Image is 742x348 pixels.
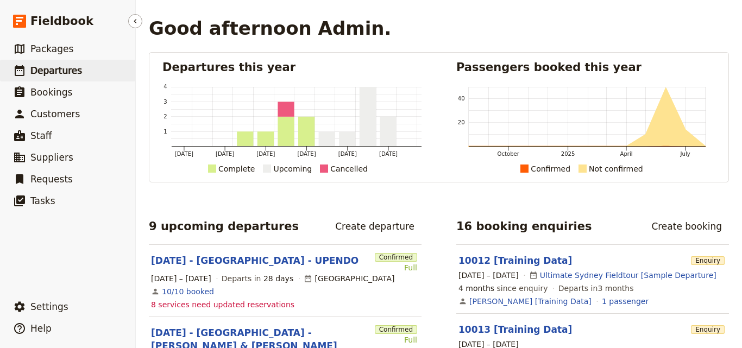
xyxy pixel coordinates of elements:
[216,151,234,157] tspan: [DATE]
[149,218,299,235] h2: 9 upcoming departures
[589,162,643,175] div: Not confirmed
[458,324,572,335] a: 10013 [Training Data]
[263,274,293,283] span: 28 days
[540,270,716,281] a: Ultimate Sydney Fieldtour [Sample Departure]
[375,253,417,262] span: Confirmed
[222,273,293,284] span: Departs in
[175,151,193,157] tspan: [DATE]
[620,151,632,157] tspan: April
[379,151,398,157] tspan: [DATE]
[30,87,72,98] span: Bookings
[531,162,570,175] div: Confirmed
[458,96,465,102] tspan: 40
[30,301,68,312] span: Settings
[602,296,649,307] a: View the passengers for this booking
[375,334,417,345] div: Full
[162,286,214,297] a: View the bookings for this departure
[30,195,55,206] span: Tasks
[691,256,725,265] span: Enquiry
[128,14,142,28] button: Hide menu
[469,296,592,307] a: [PERSON_NAME] [Training Data]
[558,283,634,294] span: Departs in 3 months
[30,152,73,163] span: Suppliers
[151,273,211,284] span: [DATE] – [DATE]
[375,325,417,334] span: Confirmed
[561,151,575,157] tspan: 2025
[30,65,82,76] span: Departures
[30,323,52,334] span: Help
[456,218,592,235] h2: 16 booking enquiries
[644,217,729,236] a: Create booking
[151,254,359,267] a: [DATE] - [GEOGRAPHIC_DATA] - UPENDO
[498,151,520,157] tspan: October
[456,59,715,75] h2: Passengers booked this year
[328,217,422,236] a: Create departure
[151,299,294,310] span: 8 services need updated reservations
[164,99,167,105] tspan: 3
[30,109,80,119] span: Customers
[458,283,548,294] span: since enquiry
[375,262,417,273] div: Full
[338,151,357,157] tspan: [DATE]
[256,151,275,157] tspan: [DATE]
[458,119,465,125] tspan: 20
[30,130,52,141] span: Staff
[680,151,690,157] tspan: July
[162,59,422,75] h2: Departures this year
[164,84,167,90] tspan: 4
[458,284,494,293] span: 4 months
[691,325,725,334] span: Enquiry
[458,255,572,266] a: 10012 [Training Data]
[30,13,93,29] span: Fieldbook
[458,270,519,281] span: [DATE] – [DATE]
[330,162,368,175] div: Cancelled
[218,162,255,175] div: Complete
[298,151,316,157] tspan: [DATE]
[164,129,167,135] tspan: 1
[149,17,391,39] h1: Good afternoon Admin.
[30,43,73,54] span: Packages
[273,162,312,175] div: Upcoming
[304,273,394,284] div: [GEOGRAPHIC_DATA]
[30,174,73,185] span: Requests
[164,113,167,119] tspan: 2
